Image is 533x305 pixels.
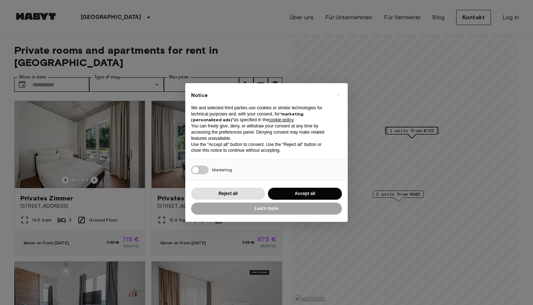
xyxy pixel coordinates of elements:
[191,92,330,99] h2: Notice
[268,188,342,200] button: Accept all
[212,167,232,172] span: Marketing
[191,123,330,141] p: You can freely give, deny, or withdraw your consent at any time by accessing the preferences pane...
[269,117,293,122] a: cookie policy
[191,188,265,200] button: Reject all
[332,89,344,101] button: Close this notice
[337,90,340,99] span: ×
[191,111,303,123] strong: “marketing (personalized ads)”
[191,142,330,154] p: Use the “Accept all” button to consent. Use the “Reject all” button or close this notice to conti...
[191,203,342,215] button: Learn more
[191,105,330,123] p: We and selected third parties use cookies or similar technologies for technical purposes and, wit...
